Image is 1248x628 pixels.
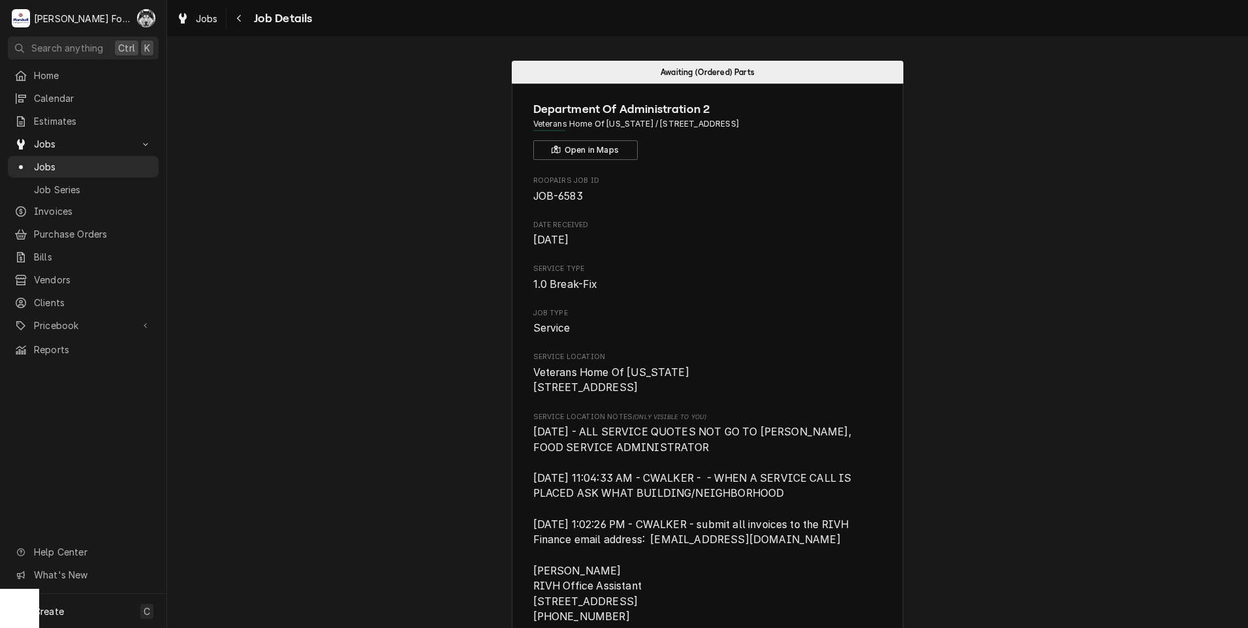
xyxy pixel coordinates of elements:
[8,65,159,86] a: Home
[533,140,638,160] button: Open in Maps
[34,160,152,174] span: Jobs
[118,41,135,55] span: Ctrl
[533,176,882,204] div: Roopairs Job ID
[34,183,152,196] span: Job Series
[8,339,159,360] a: Reports
[8,246,159,268] a: Bills
[8,269,159,290] a: Vendors
[8,292,159,313] a: Clients
[533,101,882,160] div: Client Information
[8,223,159,245] a: Purchase Orders
[533,352,882,396] div: Service Location
[533,264,882,274] span: Service Type
[533,322,570,334] span: Service
[34,250,152,264] span: Bills
[632,413,706,420] span: (Only Visible to You)
[533,277,882,292] span: Service Type
[137,9,155,27] div: Chris Murphy (103)'s Avatar
[533,412,882,422] span: Service Location Notes
[34,204,152,218] span: Invoices
[137,9,155,27] div: C(
[34,319,133,332] span: Pricebook
[250,10,313,27] span: Job Details
[34,114,152,128] span: Estimates
[34,296,152,309] span: Clients
[34,137,133,151] span: Jobs
[533,232,882,248] span: Date Received
[144,604,150,618] span: C
[8,87,159,109] a: Calendar
[34,545,151,559] span: Help Center
[34,12,130,25] div: [PERSON_NAME] Food Equipment Service
[229,8,250,29] button: Navigate back
[34,606,64,617] span: Create
[533,189,882,204] span: Roopairs Job ID
[533,278,598,290] span: 1.0 Break-Fix
[144,41,150,55] span: K
[196,12,218,25] span: Jobs
[34,91,152,105] span: Calendar
[8,110,159,132] a: Estimates
[8,541,159,563] a: Go to Help Center
[8,37,159,59] button: Search anythingCtrlK
[533,308,882,336] div: Job Type
[661,68,755,76] span: Awaiting (Ordered) Parts
[533,234,569,246] span: [DATE]
[533,264,882,292] div: Service Type
[8,179,159,200] a: Job Series
[533,220,882,248] div: Date Received
[34,343,152,356] span: Reports
[533,190,583,202] span: JOB-6583
[533,366,689,394] span: Veterans Home Of [US_STATE] [STREET_ADDRESS]
[533,118,882,130] span: Address
[34,568,151,582] span: What's New
[533,365,882,396] span: Service Location
[34,69,152,82] span: Home
[533,321,882,336] span: Job Type
[171,8,223,29] a: Jobs
[12,9,30,27] div: M
[31,41,103,55] span: Search anything
[512,61,903,84] div: Status
[8,315,159,336] a: Go to Pricebook
[34,273,152,287] span: Vendors
[8,564,159,586] a: Go to What's New
[12,9,30,27] div: Marshall Food Equipment Service's Avatar
[533,308,882,319] span: Job Type
[34,227,152,241] span: Purchase Orders
[533,352,882,362] span: Service Location
[8,133,159,155] a: Go to Jobs
[8,200,159,222] a: Invoices
[533,220,882,230] span: Date Received
[533,101,882,118] span: Name
[8,156,159,178] a: Jobs
[533,176,882,186] span: Roopairs Job ID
